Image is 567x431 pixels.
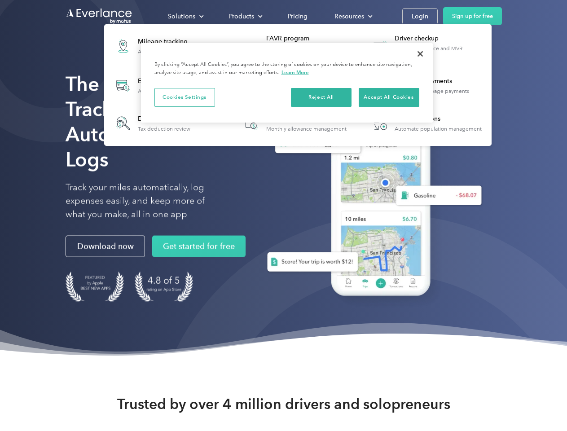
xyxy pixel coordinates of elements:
a: Expense trackingAutomatic transaction logs [109,69,207,102]
div: Solutions [168,11,195,22]
img: 4.9 out of 5 stars on the app store [135,272,193,302]
div: By clicking “Accept All Cookies”, you agree to the storing of cookies on your device to enhance s... [154,61,419,77]
button: Close [410,44,430,64]
a: Go to homepage [66,8,133,25]
div: Products [220,9,270,24]
a: Accountable planMonthly allowance management [237,109,351,138]
a: FAVR programFixed & Variable Rate reimbursement design & management [237,30,359,62]
div: Automatic transaction logs [138,88,202,94]
a: Deduction finderTax deduction review [109,109,195,138]
a: HR IntegrationsAutomate population management [365,109,486,138]
div: Pricing [288,11,308,22]
nav: Products [104,24,492,146]
a: More information about your privacy, opens in a new tab [281,69,309,75]
img: Badge for Featured by Apple Best New Apps [66,272,124,302]
a: Mileage trackingAutomatic mileage logs [109,30,201,62]
a: Get started for free [152,236,246,257]
button: Accept All Cookies [359,88,419,107]
div: Tax deduction review [138,126,190,132]
div: Driver checkup [395,34,487,43]
div: Mileage tracking [138,37,196,46]
div: Privacy [141,43,433,123]
div: Products [229,11,254,22]
div: Monthly allowance management [266,126,347,132]
a: Login [402,8,438,25]
div: Cookie banner [141,43,433,123]
div: Expense tracking [138,77,202,86]
div: Automatic mileage logs [138,48,196,55]
a: Download now [66,236,145,257]
p: Track your miles automatically, log expenses easily, and keep more of what you make, all in one app [66,181,226,221]
a: Sign up for free [443,7,502,25]
button: Cookies Settings [154,88,215,107]
div: HR Integrations [395,114,482,123]
strong: Trusted by over 4 million drivers and solopreneurs [117,395,450,413]
a: Driver checkupLicense, insurance and MVR verification [365,30,487,62]
button: Reject All [291,88,352,107]
div: License, insurance and MVR verification [395,45,487,58]
div: Login [412,11,428,22]
div: Automate population management [395,126,482,132]
a: Pricing [279,9,316,24]
div: Deduction finder [138,114,190,123]
div: Resources [325,9,380,24]
img: Everlance, mileage tracker app, expense tracking app [253,85,489,309]
div: FAVR program [266,34,358,43]
div: Solutions [159,9,211,24]
div: Resources [334,11,364,22]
